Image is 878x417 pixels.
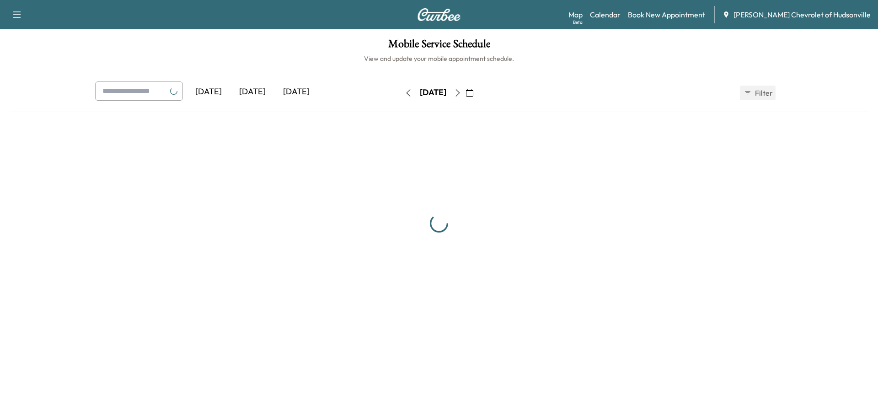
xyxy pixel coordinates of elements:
[573,19,583,26] div: Beta
[187,81,230,103] div: [DATE]
[230,81,274,103] div: [DATE]
[740,86,776,100] button: Filter
[9,38,869,54] h1: Mobile Service Schedule
[9,54,869,63] h6: View and update your mobile appointment schedule.
[628,9,705,20] a: Book New Appointment
[590,9,621,20] a: Calendar
[568,9,583,20] a: MapBeta
[417,8,461,21] img: Curbee Logo
[755,87,771,98] span: Filter
[274,81,318,103] div: [DATE]
[420,87,446,98] div: [DATE]
[733,9,871,20] span: [PERSON_NAME] Chevrolet of Hudsonville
